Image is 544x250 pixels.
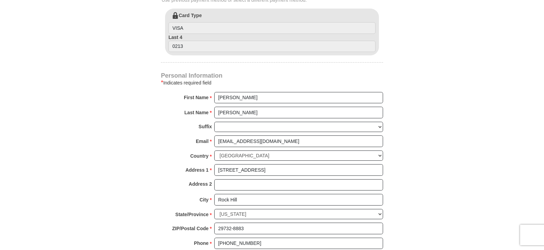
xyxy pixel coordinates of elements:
input: Card Type [168,22,376,34]
label: Card Type [168,12,376,34]
strong: State/Province [175,210,208,219]
strong: Phone [194,238,209,248]
strong: City [200,195,208,205]
strong: Last Name [185,108,209,117]
strong: ZIP/Postal Code [172,224,209,233]
strong: Suffix [199,122,212,131]
input: Last 4 [168,41,376,52]
strong: Email [196,136,208,146]
label: Last 4 [168,34,376,52]
h4: Personal Information [161,73,383,78]
strong: Country [190,151,209,161]
div: Indicates required field [161,79,383,87]
strong: Address 2 [189,179,212,189]
strong: First Name [184,93,208,102]
strong: Address 1 [186,165,209,175]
